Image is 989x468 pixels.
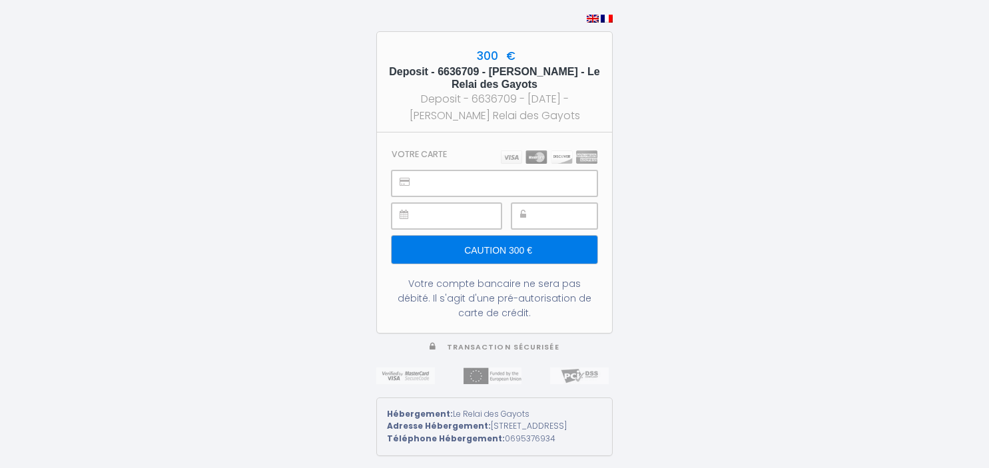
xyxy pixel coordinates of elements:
[587,15,599,23] img: en.png
[392,149,447,159] h3: Votre carte
[541,204,597,228] iframe: Secure payment input frame
[392,236,597,264] input: Caution 300 €
[387,420,491,431] strong: Adresse Hébergement:
[422,204,501,228] iframe: Secure payment input frame
[447,342,559,352] span: Transaction sécurisée
[387,408,453,419] strong: Hébergement:
[392,276,597,320] div: Votre compte bancaire ne sera pas débité. Il s'agit d'une pré-autorisation de carte de crédit.
[387,408,602,421] div: Le Relai des Gayots
[474,48,515,64] span: 300 €
[389,91,600,124] div: Deposit - 6636709 - [DATE] - [PERSON_NAME] Relai des Gayots
[387,433,505,444] strong: Téléphone Hébergement:
[501,150,597,164] img: carts.png
[387,420,602,433] div: [STREET_ADDRESS]
[422,171,597,196] iframe: Cadre sécurisé pour la saisie du numéro de carte
[387,433,602,445] div: 0695376934
[389,65,600,91] h5: Deposit - 6636709 - [PERSON_NAME] - Le Relai des Gayots
[601,15,613,23] img: fr.png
